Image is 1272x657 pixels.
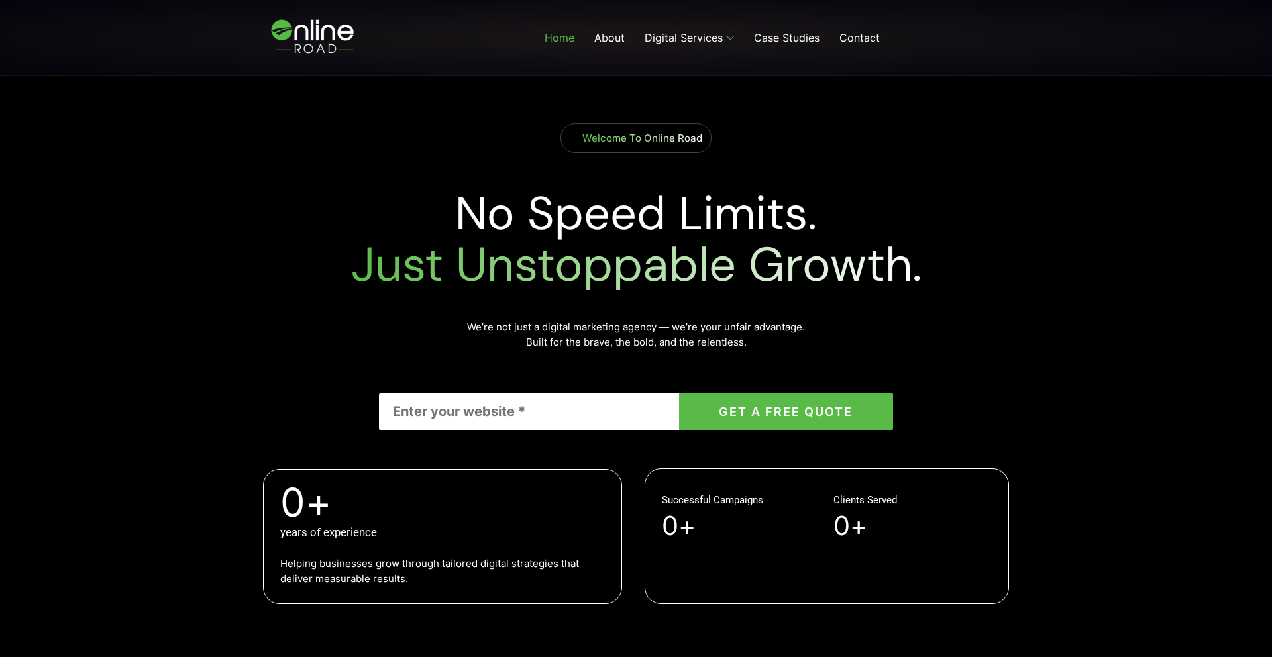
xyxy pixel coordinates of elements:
span: + [305,482,605,522]
p: Helping businesses grow through tailored digital strategies that deliver measurable results. [280,555,605,586]
a: Digital Services [635,11,744,64]
p: We’re not just a digital marketing agency — we’re your unfair advantage. Built for the brave, the... [379,319,892,350]
span: 0 [280,482,305,522]
h2: No Speed Limits. [258,188,1014,291]
p: Successful Campaigns [662,493,763,508]
span: + [850,513,867,540]
a: Case Studies [744,11,829,64]
a: About [584,11,635,64]
form: Contact form [379,393,892,430]
button: GET A FREE QUOTE [679,393,893,430]
span: Just Unstoppable Growth. [351,234,922,295]
a: Contact [829,11,890,64]
a: Home [535,11,584,64]
span: 0 [662,513,678,540]
input: Enter your website * [379,393,678,430]
h5: years of experience [280,527,605,538]
p: Clients Served [833,493,897,508]
span: + [678,513,696,540]
span: 0 [833,513,850,540]
span: Welcome To Online Road [582,132,702,144]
